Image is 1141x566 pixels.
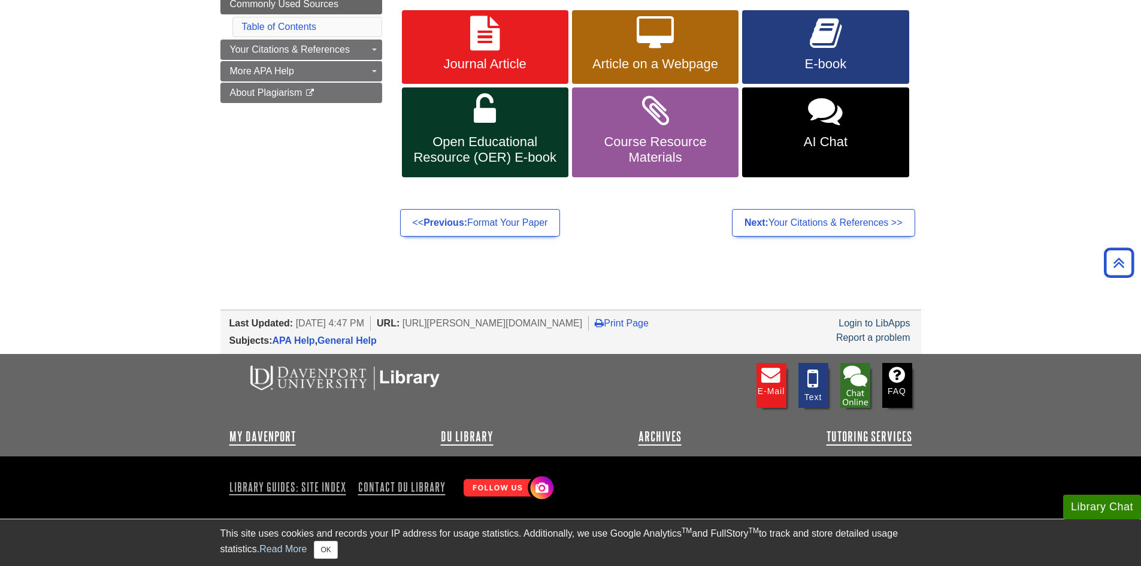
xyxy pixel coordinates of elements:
[220,83,382,103] a: About Plagiarism
[595,318,604,328] i: Print Page
[572,87,739,177] a: Course Resource Materials
[229,429,296,444] a: My Davenport
[840,363,870,408] li: Chat with Library
[827,429,912,444] a: Tutoring Services
[242,22,317,32] a: Table of Contents
[1063,495,1141,519] button: Library Chat
[411,56,559,72] span: Journal Article
[742,10,909,84] a: E-book
[402,318,583,328] span: [URL][PERSON_NAME][DOMAIN_NAME]
[220,61,382,81] a: More APA Help
[402,10,568,84] a: Journal Article
[798,363,828,408] a: Text
[220,40,382,60] a: Your Citations & References
[840,363,870,408] img: Library Chat
[744,217,768,228] strong: Next:
[839,318,910,328] a: Login to LibApps
[273,335,315,346] a: APA Help
[296,318,364,328] span: [DATE] 4:47 PM
[402,87,568,177] a: Open Educational Resource (OER) E-book
[756,363,786,408] a: E-mail
[230,66,294,76] span: More APA Help
[1100,255,1138,271] a: Back to Top
[836,332,910,343] a: Report a problem
[220,526,921,559] div: This site uses cookies and records your IP address for usage statistics. Additionally, we use Goo...
[742,87,909,177] a: AI Chat
[749,526,759,535] sup: TM
[314,541,337,559] button: Close
[581,134,730,165] span: Course Resource Materials
[259,544,307,554] a: Read More
[751,134,900,150] span: AI Chat
[882,363,912,408] a: FAQ
[423,217,467,228] strong: Previous:
[572,10,739,84] a: Article on a Webpage
[595,318,649,328] a: Print Page
[229,363,457,392] img: DU Libraries
[581,56,730,72] span: Article on a Webpage
[751,56,900,72] span: E-book
[230,87,302,98] span: About Plagiarism
[458,471,556,506] img: Follow Us! Instagram
[305,89,315,97] i: This link opens in a new window
[682,526,692,535] sup: TM
[441,429,494,444] a: DU Library
[229,318,293,328] span: Last Updated:
[230,44,350,55] span: Your Citations & References
[353,477,450,497] a: Contact DU Library
[377,318,399,328] span: URL:
[273,335,377,346] span: ,
[229,335,273,346] span: Subjects:
[411,134,559,165] span: Open Educational Resource (OER) E-book
[317,335,377,346] a: General Help
[732,209,915,237] a: Next:Your Citations & References >>
[229,477,351,497] a: Library Guides: Site Index
[638,429,682,444] a: Archives
[400,209,561,237] a: <<Previous:Format Your Paper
